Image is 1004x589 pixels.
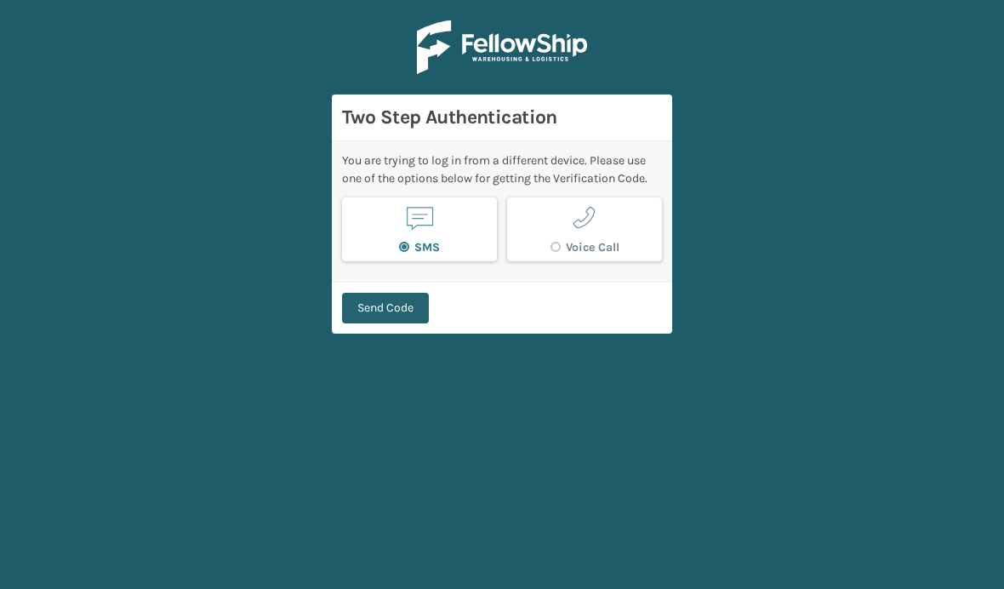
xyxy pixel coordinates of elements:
label: SMS [399,240,440,254]
div: You are trying to log in from a different device. Please use one of the options below for getting... [342,152,662,187]
button: Send Code [342,293,429,323]
label: Voice Call [550,240,619,254]
h3: Two Step Authentication [342,105,662,130]
img: Logo [417,20,587,74]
